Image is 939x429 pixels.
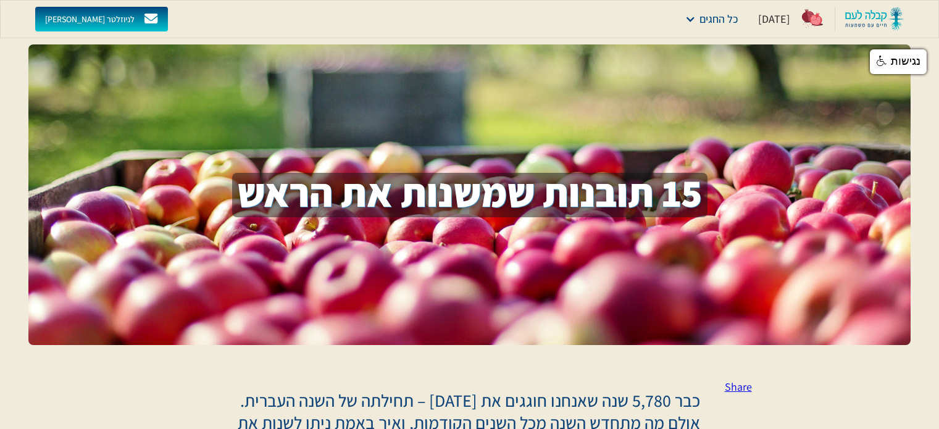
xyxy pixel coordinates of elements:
span: נגישות [891,55,920,67]
div: כל החגים [680,7,743,31]
div: [DATE] [758,12,790,27]
div: כל החגים [699,10,738,28]
img: נגישות [877,56,888,67]
h1: 15 תובנות שמשנות את הראש [232,173,707,217]
a: [PERSON_NAME] לניוזלטר [35,7,168,31]
a: נגישות [870,49,927,74]
img: kabbalah-laam-logo-colored-transparent [845,7,904,31]
a: [DATE] [753,7,830,31]
div: [PERSON_NAME] לניוזלטר [45,14,135,25]
a: Share [725,380,752,394]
